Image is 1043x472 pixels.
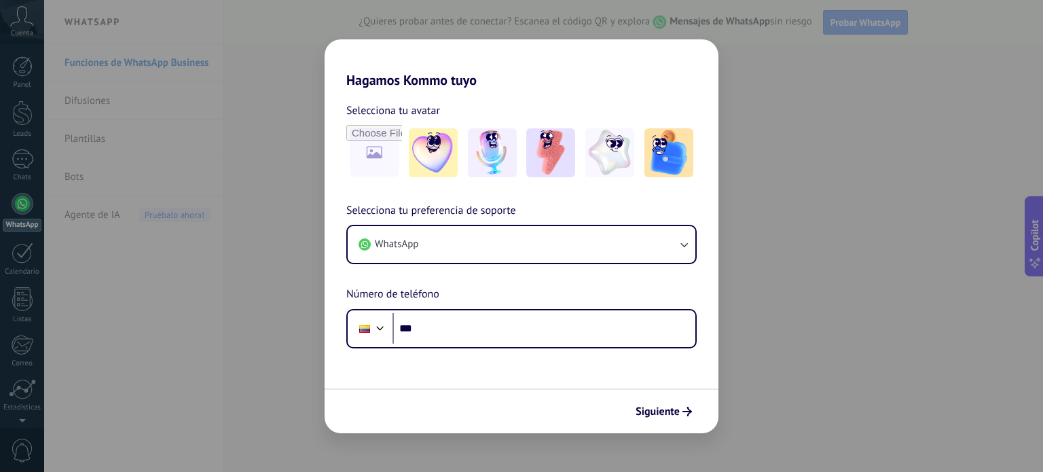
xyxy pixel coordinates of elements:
span: Selecciona tu avatar [346,102,440,120]
img: -4.jpeg [585,128,634,177]
button: Siguiente [629,400,698,423]
img: -2.jpeg [468,128,517,177]
span: Número de teléfono [346,286,439,304]
span: Selecciona tu preferencia de soporte [346,202,516,220]
button: WhatsApp [348,226,695,263]
img: -3.jpeg [526,128,575,177]
h2: Hagamos Kommo tuyo [325,39,718,88]
img: -5.jpeg [644,128,693,177]
div: Colombia: + 57 [352,314,378,343]
span: WhatsApp [375,238,418,251]
span: Siguiente [636,407,680,416]
img: -1.jpeg [409,128,458,177]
